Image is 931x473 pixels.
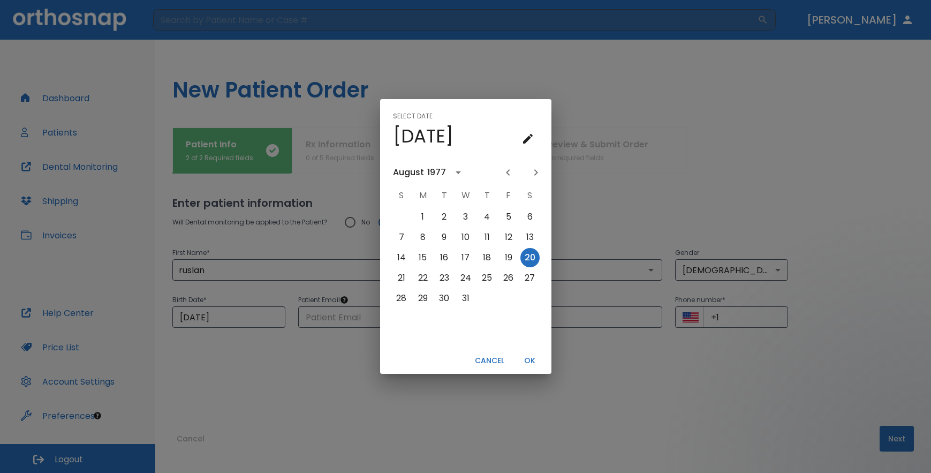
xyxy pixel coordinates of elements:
[413,289,433,308] button: Aug 29, 1977
[393,125,453,147] h4: [DATE]
[517,128,539,149] button: calendar view is open, go to text input view
[478,248,497,267] button: Aug 18, 1977
[413,248,433,267] button: Aug 15, 1977
[413,268,433,288] button: Aug 22, 1977
[527,163,545,182] button: Next month
[471,352,509,370] button: Cancel
[478,268,497,288] button: Aug 25, 1977
[456,248,475,267] button: Aug 17, 1977
[413,185,433,206] span: M
[499,207,518,227] button: Aug 5, 1977
[413,228,433,247] button: Aug 8, 1977
[392,248,411,267] button: Aug 14, 1977
[449,163,467,182] button: calendar view is open, switch to year view
[478,185,497,206] span: T
[520,185,540,206] span: S
[393,108,433,125] span: Select date
[520,248,540,267] button: Aug 20, 1977
[435,228,454,247] button: Aug 9, 1977
[435,289,454,308] button: Aug 30, 1977
[456,228,475,247] button: Aug 10, 1977
[435,185,454,206] span: T
[499,248,518,267] button: Aug 19, 1977
[392,228,411,247] button: Aug 7, 1977
[513,352,547,370] button: OK
[499,163,517,182] button: Previous month
[478,207,497,227] button: Aug 4, 1977
[478,228,497,247] button: Aug 11, 1977
[456,207,475,227] button: Aug 3, 1977
[427,166,446,179] div: 1977
[456,289,475,308] button: Aug 31, 1977
[393,166,424,179] div: August
[392,268,411,288] button: Aug 21, 1977
[499,228,518,247] button: Aug 12, 1977
[435,268,454,288] button: Aug 23, 1977
[456,268,475,288] button: Aug 24, 1977
[392,185,411,206] span: S
[435,207,454,227] button: Aug 2, 1977
[520,268,540,288] button: Aug 27, 1977
[435,248,454,267] button: Aug 16, 1977
[413,207,433,227] button: Aug 1, 1977
[520,207,540,227] button: Aug 6, 1977
[499,268,518,288] button: Aug 26, 1977
[392,289,411,308] button: Aug 28, 1977
[520,228,540,247] button: Aug 13, 1977
[499,185,518,206] span: F
[456,185,475,206] span: W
